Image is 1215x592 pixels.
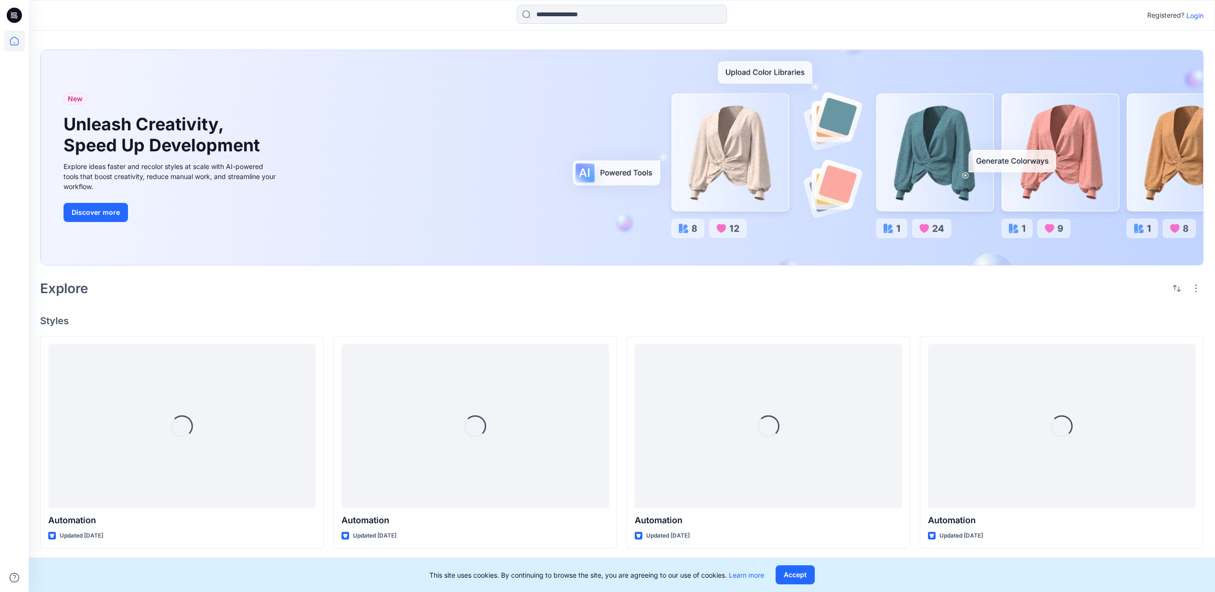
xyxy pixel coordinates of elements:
div: Explore ideas faster and recolor styles at scale with AI-powered tools that boost creativity, red... [64,161,278,191]
a: Learn more [729,571,764,579]
h4: Styles [40,315,1204,327]
span: New [68,93,83,105]
p: Updated [DATE] [60,531,103,541]
button: Discover more [64,203,128,222]
p: Automation [341,514,609,527]
h2: Explore [40,281,88,296]
p: Registered? [1147,10,1184,21]
button: Accept [776,565,815,584]
p: Login [1186,11,1204,21]
p: Automation [928,514,1195,527]
p: Updated [DATE] [353,531,396,541]
p: Automation [48,514,316,527]
p: Updated [DATE] [939,531,983,541]
p: This site uses cookies. By continuing to browse the site, you are agreeing to our use of cookies. [429,570,764,580]
p: Updated [DATE] [646,531,690,541]
a: Discover more [64,203,278,222]
h1: Unleash Creativity, Speed Up Development [64,114,264,155]
p: Automation [635,514,902,527]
